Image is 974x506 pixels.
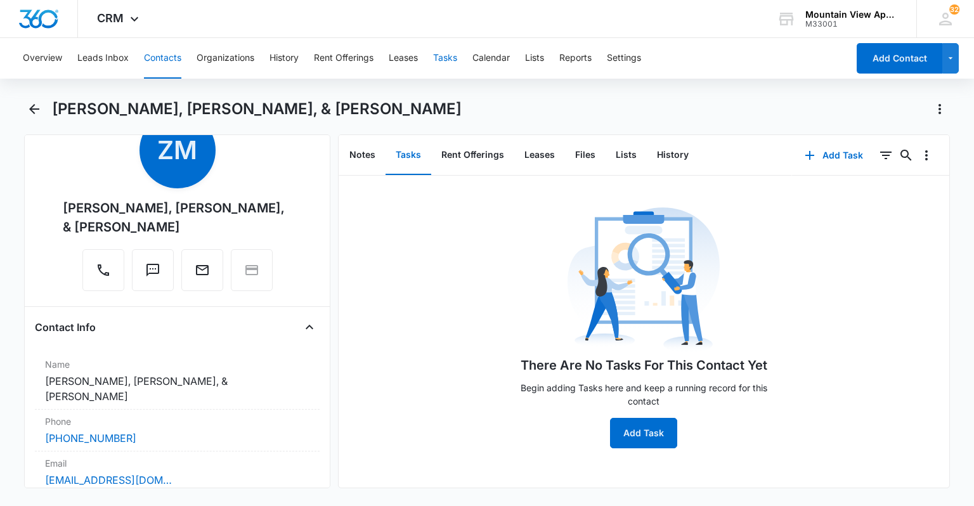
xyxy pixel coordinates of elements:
dd: [PERSON_NAME], [PERSON_NAME], & [PERSON_NAME] [45,373,309,404]
img: No Data [568,204,720,356]
button: Notes [339,136,386,175]
button: History [647,136,699,175]
button: Rent Offerings [314,38,373,79]
button: Tasks [386,136,431,175]
a: Text [132,269,174,280]
button: Email [181,249,223,291]
button: Close [299,317,320,337]
button: Add Task [792,140,876,171]
div: Email[EMAIL_ADDRESS][DOMAIN_NAME] [35,451,319,493]
button: Call [82,249,124,291]
button: Calendar [472,38,510,79]
a: Email [181,269,223,280]
button: Back [24,99,44,119]
button: Add Task [610,418,677,448]
button: Rent Offerings [431,136,514,175]
button: Reports [559,38,592,79]
button: History [269,38,299,79]
div: account name [805,10,898,20]
button: Contacts [144,38,181,79]
button: Overview [23,38,62,79]
button: Organizations [197,38,254,79]
button: Actions [930,99,950,119]
button: Leases [389,38,418,79]
span: ZM [140,112,216,188]
button: Settings [607,38,641,79]
button: Files [565,136,606,175]
button: Leases [514,136,565,175]
h1: [PERSON_NAME], [PERSON_NAME], & [PERSON_NAME] [52,100,462,119]
span: CRM [97,11,124,25]
button: Lists [525,38,544,79]
label: Email [45,457,309,470]
h4: Contact Info [35,320,96,335]
h1: There Are No Tasks For This Contact Yet [521,356,767,375]
a: [PHONE_NUMBER] [45,431,136,446]
button: Overflow Menu [916,145,937,165]
button: Leads Inbox [77,38,129,79]
a: [EMAIL_ADDRESS][DOMAIN_NAME] [45,472,172,488]
label: Name [45,358,309,371]
button: Lists [606,136,647,175]
div: notifications count [949,4,959,15]
label: Phone [45,415,309,428]
button: Search... [896,145,916,165]
button: Filters [876,145,896,165]
span: 32 [949,4,959,15]
div: Name[PERSON_NAME], [PERSON_NAME], & [PERSON_NAME] [35,353,319,410]
button: Add Contact [857,43,942,74]
p: Begin adding Tasks here and keep a running record for this contact [510,381,777,408]
div: [PERSON_NAME], [PERSON_NAME], & [PERSON_NAME] [63,198,291,237]
a: Call [82,269,124,280]
button: Text [132,249,174,291]
div: Phone[PHONE_NUMBER] [35,410,319,451]
div: account id [805,20,898,29]
button: Tasks [433,38,457,79]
